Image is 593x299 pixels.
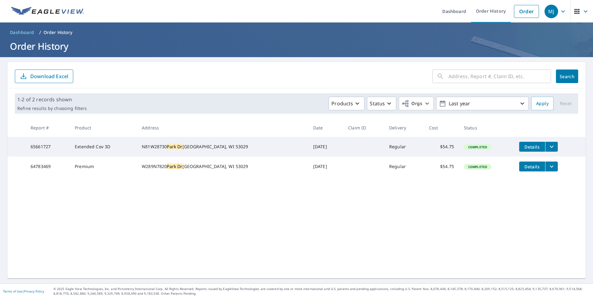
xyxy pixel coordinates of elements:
[448,68,551,85] input: Address, Report #, Claim ID, etc.
[70,157,137,176] td: Premium
[17,96,87,103] p: 1-2 of 2 records shown
[7,27,586,37] nav: breadcrumb
[26,157,70,176] td: 64783469
[523,164,541,170] span: Details
[384,157,424,176] td: Regular
[11,7,84,16] img: EV Logo
[39,29,41,36] li: /
[137,119,308,137] th: Address
[531,97,553,110] button: Apply
[519,162,545,171] button: detailsBtn-64783469
[561,74,573,79] span: Search
[24,289,44,293] a: Privacy Policy
[44,29,73,36] p: Order History
[343,119,384,137] th: Claim ID
[465,145,491,149] span: Completed
[424,119,459,137] th: Cost
[167,144,182,149] mark: Park Dr
[7,40,586,53] h1: Order History
[308,119,343,137] th: Date
[53,287,590,296] p: © 2025 Eagle View Technologies, Inc. and Pictometry International Corp. All Rights Reserved. Repo...
[384,137,424,157] td: Regular
[3,289,22,293] a: Terms of Use
[26,137,70,157] td: 65661727
[545,142,558,152] button: filesDropdownBtn-65661727
[459,119,514,137] th: Status
[15,69,73,83] button: Download Excel
[370,100,385,107] p: Status
[329,97,364,110] button: Products
[545,162,558,171] button: filesDropdownBtn-64783469
[536,100,549,107] span: Apply
[26,119,70,137] th: Report #
[308,137,343,157] td: [DATE]
[424,137,459,157] td: $54.75
[70,137,137,157] td: Extended Cov 3D
[7,27,37,37] a: Dashboard
[436,97,529,110] button: Last year
[167,163,182,169] mark: Park Dr
[142,144,303,150] div: N81W28730 [GEOGRAPHIC_DATA], WI 53029
[10,29,34,36] span: Dashboard
[3,289,44,293] p: |
[556,69,578,83] button: Search
[545,5,558,18] div: MJ
[17,106,87,111] p: Refine results by choosing filters
[70,119,137,137] th: Product
[142,163,303,170] div: W289N7820 [GEOGRAPHIC_DATA], WI 53029
[384,119,424,137] th: Delivery
[514,5,539,18] a: Order
[424,157,459,176] td: $54.75
[30,73,68,80] p: Download Excel
[367,97,396,110] button: Status
[446,98,519,109] p: Last year
[465,165,491,169] span: Completed
[399,97,434,110] button: Orgs
[402,100,422,107] span: Orgs
[331,100,353,107] p: Products
[519,142,545,152] button: detailsBtn-65661727
[523,144,541,150] span: Details
[308,157,343,176] td: [DATE]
